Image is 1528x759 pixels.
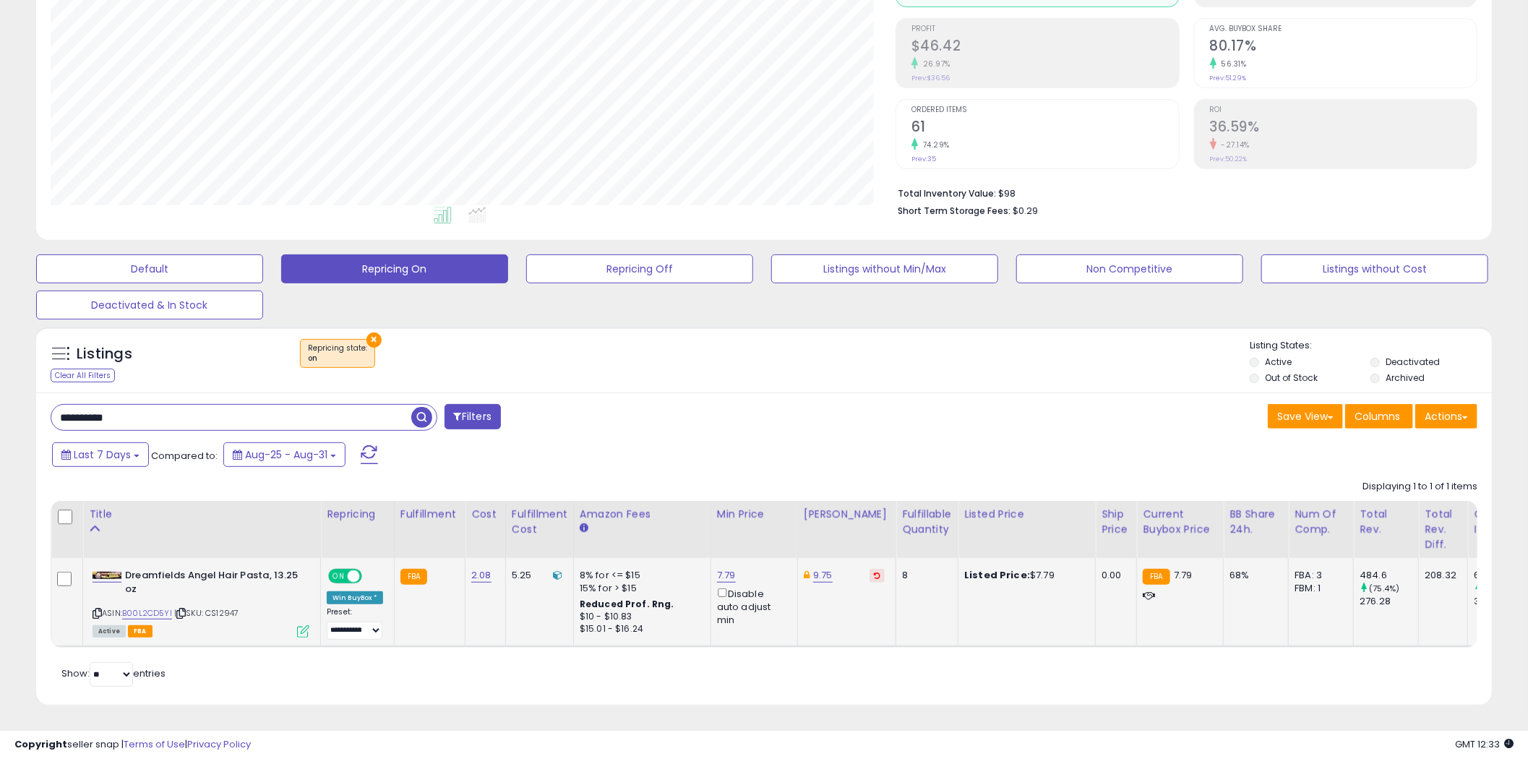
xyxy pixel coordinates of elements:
[445,404,501,429] button: Filters
[1360,595,1418,608] div: 276.28
[813,568,833,583] a: 9.75
[1360,569,1418,582] div: 484.6
[400,569,427,585] small: FBA
[1143,507,1217,537] div: Current Buybox Price
[400,507,459,522] div: Fulfillment
[911,155,936,163] small: Prev: 35
[308,353,367,364] div: on
[580,598,674,610] b: Reduced Prof. Rng.
[1250,339,1492,353] p: Listing States:
[580,611,700,623] div: $10 - $10.83
[330,570,348,583] span: ON
[1229,569,1277,582] div: 68%
[122,607,172,619] a: B00L2CD5YI
[1345,404,1413,429] button: Columns
[89,507,314,522] div: Title
[898,205,1010,217] b: Short Term Storage Fees:
[1210,25,1477,33] span: Avg. Buybox Share
[1386,356,1440,368] label: Deactivated
[223,442,345,467] button: Aug-25 - Aug-31
[327,591,383,604] div: Win BuyBox *
[526,254,753,283] button: Repricing Off
[911,38,1179,57] h2: $46.42
[1210,155,1248,163] small: Prev: 50.22%
[1370,583,1400,594] small: (75.4%)
[964,507,1089,522] div: Listed Price
[1265,356,1292,368] label: Active
[1210,119,1477,138] h2: 36.59%
[51,369,115,382] div: Clear All Filters
[74,447,131,462] span: Last 7 Days
[61,666,166,680] span: Show: entries
[1229,507,1282,537] div: BB Share 24h.
[125,569,301,599] b: Dreamfields Angel Hair Pasta, 13.25 oz
[580,569,700,582] div: 8% for <= $15
[471,507,499,522] div: Cost
[1360,507,1412,537] div: Total Rev.
[366,333,382,348] button: ×
[174,607,239,619] span: | SKU: CS12947
[911,74,950,82] small: Prev: $36.56
[1216,140,1250,150] small: -27.14%
[124,737,185,751] a: Terms of Use
[918,140,950,150] small: 74.29%
[281,254,508,283] button: Repricing On
[1362,480,1477,494] div: Displaying 1 to 1 of 1 items
[327,607,383,640] div: Preset:
[911,119,1179,138] h2: 61
[14,737,67,751] strong: Copyright
[14,738,251,752] div: seller snap | |
[580,522,588,535] small: Amazon Fees.
[1415,404,1477,429] button: Actions
[1013,204,1038,218] span: $0.29
[911,106,1179,114] span: Ordered Items
[52,442,149,467] button: Last 7 Days
[1425,569,1456,582] div: 208.32
[1102,507,1130,537] div: Ship Price
[93,572,121,579] img: 41GyBBihCbL._SL40_.jpg
[1474,507,1527,537] div: Ordered Items
[717,507,791,522] div: Min Price
[580,582,700,595] div: 15% for > $15
[512,507,567,537] div: Fulfillment Cost
[1355,409,1400,424] span: Columns
[964,568,1030,582] b: Listed Price:
[77,344,132,364] h5: Listings
[918,59,950,69] small: 26.97%
[471,568,492,583] a: 2.08
[36,254,263,283] button: Default
[1210,106,1477,114] span: ROI
[898,187,996,200] b: Total Inventory Value:
[360,570,383,583] span: OFF
[1216,59,1247,69] small: 56.31%
[1295,582,1342,595] div: FBM: 1
[308,343,367,364] span: Repricing state :
[1425,507,1462,552] div: Total Rev. Diff.
[93,625,126,638] span: All listings currently available for purchase on Amazon
[902,507,952,537] div: Fulfillable Quantity
[1295,507,1347,537] div: Num of Comp.
[717,586,786,627] div: Disable auto adjust min
[327,507,388,522] div: Repricing
[902,569,947,582] div: 8
[1174,568,1193,582] span: 7.79
[1210,38,1477,57] h2: 80.17%
[245,447,327,462] span: Aug-25 - Aug-31
[1102,569,1125,582] div: 0.00
[1016,254,1243,283] button: Non Competitive
[36,291,263,320] button: Deactivated & In Stock
[580,507,705,522] div: Amazon Fees
[512,569,562,582] div: 5.25
[1210,74,1247,82] small: Prev: 51.29%
[1386,372,1425,384] label: Archived
[128,625,153,638] span: FBA
[1265,372,1318,384] label: Out of Stock
[1295,569,1342,582] div: FBA: 3
[1455,737,1514,751] span: 2025-09-8 12:33 GMT
[771,254,998,283] button: Listings without Min/Max
[1143,569,1169,585] small: FBA
[964,569,1084,582] div: $7.79
[1261,254,1488,283] button: Listings without Cost
[151,449,218,463] span: Compared to:
[187,737,251,751] a: Privacy Policy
